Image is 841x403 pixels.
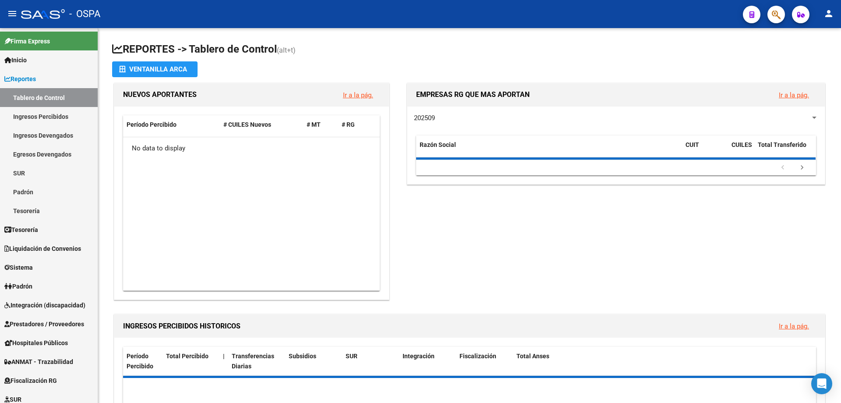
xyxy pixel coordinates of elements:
[774,163,791,173] a: go to previous page
[682,136,728,164] datatable-header-cell: CUIT
[811,373,832,394] div: Open Intercom Messenger
[731,141,752,148] span: CUILES
[232,353,274,370] span: Transferencias Diarias
[4,300,85,310] span: Integración (discapacidad)
[123,115,220,134] datatable-header-cell: Período Percibido
[219,347,228,376] datatable-header-cell: |
[163,347,219,376] datatable-header-cell: Total Percibido
[794,163,810,173] a: go to next page
[4,376,57,385] span: Fiscalización RG
[416,90,530,99] span: EMPRESAS RG QUE MAS APORTAN
[4,74,36,84] span: Reportes
[346,353,357,360] span: SUR
[772,318,816,334] button: Ir a la pág.
[123,322,240,330] span: INGRESOS PERCIBIDOS HISTORICOS
[112,61,198,77] button: Ventanilla ARCA
[336,87,380,103] button: Ir a la pág.
[4,338,68,348] span: Hospitales Públicos
[342,121,355,128] span: # RG
[220,115,304,134] datatable-header-cell: # CUILES Nuevos
[459,353,496,360] span: Fiscalización
[4,55,27,65] span: Inicio
[399,347,456,376] datatable-header-cell: Integración
[779,91,809,99] a: Ir a la pág.
[4,225,38,235] span: Tesorería
[338,115,373,134] datatable-header-cell: # RG
[119,61,191,77] div: Ventanilla ARCA
[4,319,84,329] span: Prestadores / Proveedores
[123,347,163,376] datatable-header-cell: Período Percibido
[303,115,338,134] datatable-header-cell: # MT
[403,353,435,360] span: Integración
[686,141,699,148] span: CUIT
[420,141,456,148] span: Razón Social
[127,353,153,370] span: Período Percibido
[223,353,225,360] span: |
[728,136,754,164] datatable-header-cell: CUILES
[4,36,50,46] span: Firma Express
[228,347,285,376] datatable-header-cell: Transferencias Diarias
[414,114,435,122] span: 202509
[4,357,73,367] span: ANMAT - Trazabilidad
[758,141,806,148] span: Total Transferido
[516,353,549,360] span: Total Anses
[127,121,177,128] span: Período Percibido
[779,322,809,330] a: Ir a la pág.
[285,347,342,376] datatable-header-cell: Subsidios
[342,347,399,376] datatable-header-cell: SUR
[4,263,33,272] span: Sistema
[754,136,816,164] datatable-header-cell: Total Transferido
[416,136,682,164] datatable-header-cell: Razón Social
[277,46,296,54] span: (alt+t)
[343,91,373,99] a: Ir a la pág.
[166,353,208,360] span: Total Percibido
[4,244,81,253] span: Liquidación de Convenios
[223,121,271,128] span: # CUILES Nuevos
[772,87,816,103] button: Ir a la pág.
[4,282,32,291] span: Padrón
[456,347,513,376] datatable-header-cell: Fiscalización
[69,4,100,24] span: - OSPA
[123,90,197,99] span: NUEVOS APORTANTES
[513,347,809,376] datatable-header-cell: Total Anses
[7,8,18,19] mat-icon: menu
[123,137,380,159] div: No data to display
[112,42,827,57] h1: REPORTES -> Tablero de Control
[307,121,321,128] span: # MT
[289,353,316,360] span: Subsidios
[823,8,834,19] mat-icon: person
